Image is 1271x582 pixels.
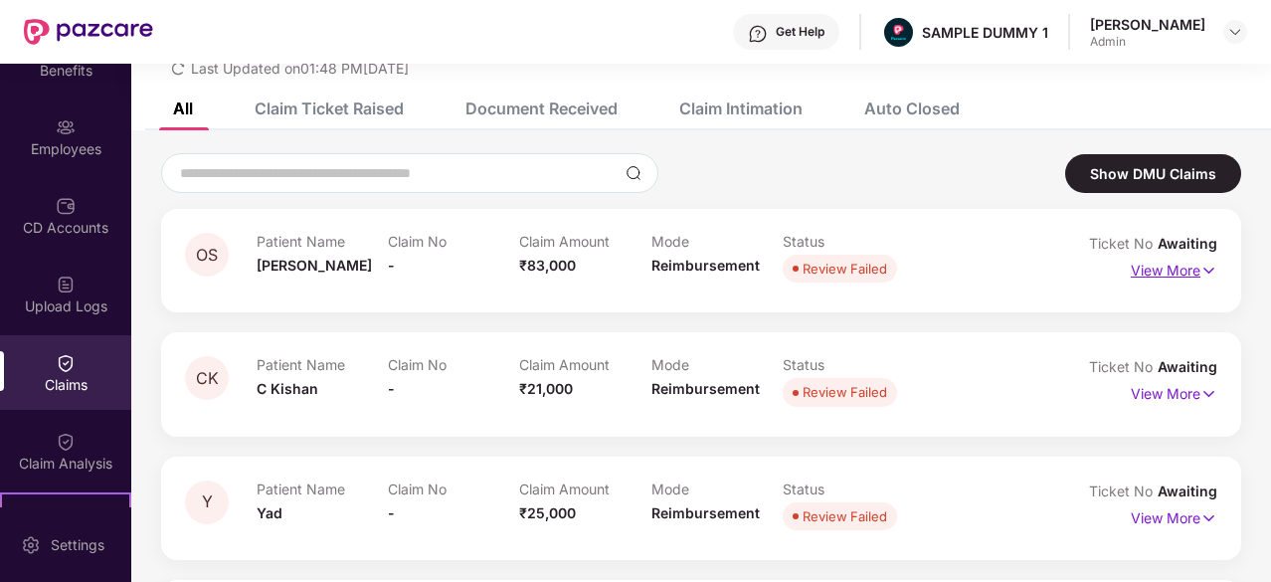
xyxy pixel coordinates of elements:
[56,117,76,137] img: svg+xml;base64,PHN2ZyBpZD0iRW1wbG95ZWVzIiB4bWxucz0iaHR0cDovL3d3dy53My5vcmcvMjAwMC9zdmciIHdpZHRoPS...
[388,257,395,274] span: -
[257,257,372,274] span: [PERSON_NAME]
[465,98,618,118] div: Document Received
[803,259,887,279] div: Review Failed
[776,24,824,40] div: Get Help
[519,257,576,274] span: ₹83,000
[519,233,650,250] p: Claim Amount
[388,380,395,397] span: -
[388,481,519,497] p: Claim No
[1089,235,1158,252] span: Ticket No
[679,98,803,118] div: Claim Intimation
[1200,383,1217,405] img: svg+xml;base64,PHN2ZyB4bWxucz0iaHR0cDovL3d3dy53My5vcmcvMjAwMC9zdmciIHdpZHRoPSIxNyIgaGVpZ2h0PSIxNy...
[388,233,519,250] p: Claim No
[1158,483,1217,499] span: Awaiting
[1065,154,1241,193] div: Show DMU Claims
[922,23,1048,42] div: SAMPLE DUMMY 1
[388,504,395,521] span: -
[519,356,650,373] p: Claim Amount
[255,98,404,118] div: Claim Ticket Raised
[803,506,887,526] div: Review Failed
[1131,378,1217,405] p: View More
[651,356,783,373] p: Mode
[21,535,41,555] img: svg+xml;base64,PHN2ZyBpZD0iU2V0dGluZy0yMHgyMCIgeG1sbnM9Imh0dHA6Ly93d3cudzMub3JnLzIwMDAvc3ZnIiB3aW...
[1158,235,1217,252] span: Awaiting
[45,535,110,555] div: Settings
[519,481,650,497] p: Claim Amount
[651,233,783,250] p: Mode
[1158,358,1217,375] span: Awaiting
[257,233,388,250] p: Patient Name
[1227,24,1243,40] img: svg+xml;base64,PHN2ZyBpZD0iRHJvcGRvd24tMzJ4MzIiIHhtbG5zPSJodHRwOi8vd3d3LnczLm9yZy8yMDAwL3N2ZyIgd2...
[1131,255,1217,282] p: View More
[651,504,760,521] span: Reimbursement
[803,382,887,402] div: Review Failed
[748,24,768,44] img: svg+xml;base64,PHN2ZyBpZD0iSGVscC0zMngzMiIgeG1sbnM9Imh0dHA6Ly93d3cudzMub3JnLzIwMDAvc3ZnIiB3aWR0aD...
[626,165,641,181] img: svg+xml;base64,PHN2ZyBpZD0iU2VhcmNoLTMyeDMyIiB4bWxucz0iaHR0cDovL3d3dy53My5vcmcvMjAwMC9zdmciIHdpZH...
[388,356,519,373] p: Claim No
[56,353,76,373] img: svg+xml;base64,PHN2ZyBpZD0iQ2xhaW0iIHhtbG5zPSJodHRwOi8vd3d3LnczLm9yZy8yMDAwL3N2ZyIgd2lkdGg9IjIwIi...
[171,60,185,77] span: redo
[191,60,409,77] span: Last Updated on 01:48 PM[DATE]
[1090,34,1205,50] div: Admin
[257,481,388,497] p: Patient Name
[783,481,914,497] p: Status
[257,356,388,373] p: Patient Name
[196,370,219,387] span: CK
[1131,502,1217,529] p: View More
[56,196,76,216] img: svg+xml;base64,PHN2ZyBpZD0iQ0RfQWNjb3VudHMiIGRhdGEtbmFtZT0iQ0QgQWNjb3VudHMiIHhtbG5zPSJodHRwOi8vd3...
[56,275,76,294] img: svg+xml;base64,PHN2ZyBpZD0iVXBsb2FkX0xvZ3MiIGRhdGEtbmFtZT0iVXBsb2FkIExvZ3MiIHhtbG5zPSJodHRwOi8vd3...
[651,481,783,497] p: Mode
[196,247,218,264] span: OS
[1090,15,1205,34] div: [PERSON_NAME]
[783,356,914,373] p: Status
[257,504,282,521] span: Yad
[202,493,213,510] span: Y
[1089,358,1158,375] span: Ticket No
[519,380,573,397] span: ₹21,000
[173,98,193,118] div: All
[864,98,960,118] div: Auto Closed
[884,18,913,47] img: Pazcare_Alternative_logo-01-01.png
[651,257,760,274] span: Reimbursement
[519,504,576,521] span: ₹25,000
[1200,507,1217,529] img: svg+xml;base64,PHN2ZyB4bWxucz0iaHR0cDovL3d3dy53My5vcmcvMjAwMC9zdmciIHdpZHRoPSIxNyIgaGVpZ2h0PSIxNy...
[56,432,76,452] img: svg+xml;base64,PHN2ZyBpZD0iQ2xhaW0iIHhtbG5zPSJodHRwOi8vd3d3LnczLm9yZy8yMDAwL3N2ZyIgd2lkdGg9IjIwIi...
[24,19,153,45] img: New Pazcare Logo
[783,233,914,250] p: Status
[651,380,760,397] span: Reimbursement
[257,380,318,397] span: C Kishan
[1200,260,1217,282] img: svg+xml;base64,PHN2ZyB4bWxucz0iaHR0cDovL3d3dy53My5vcmcvMjAwMC9zdmciIHdpZHRoPSIxNyIgaGVpZ2h0PSIxNy...
[1089,483,1158,499] span: Ticket No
